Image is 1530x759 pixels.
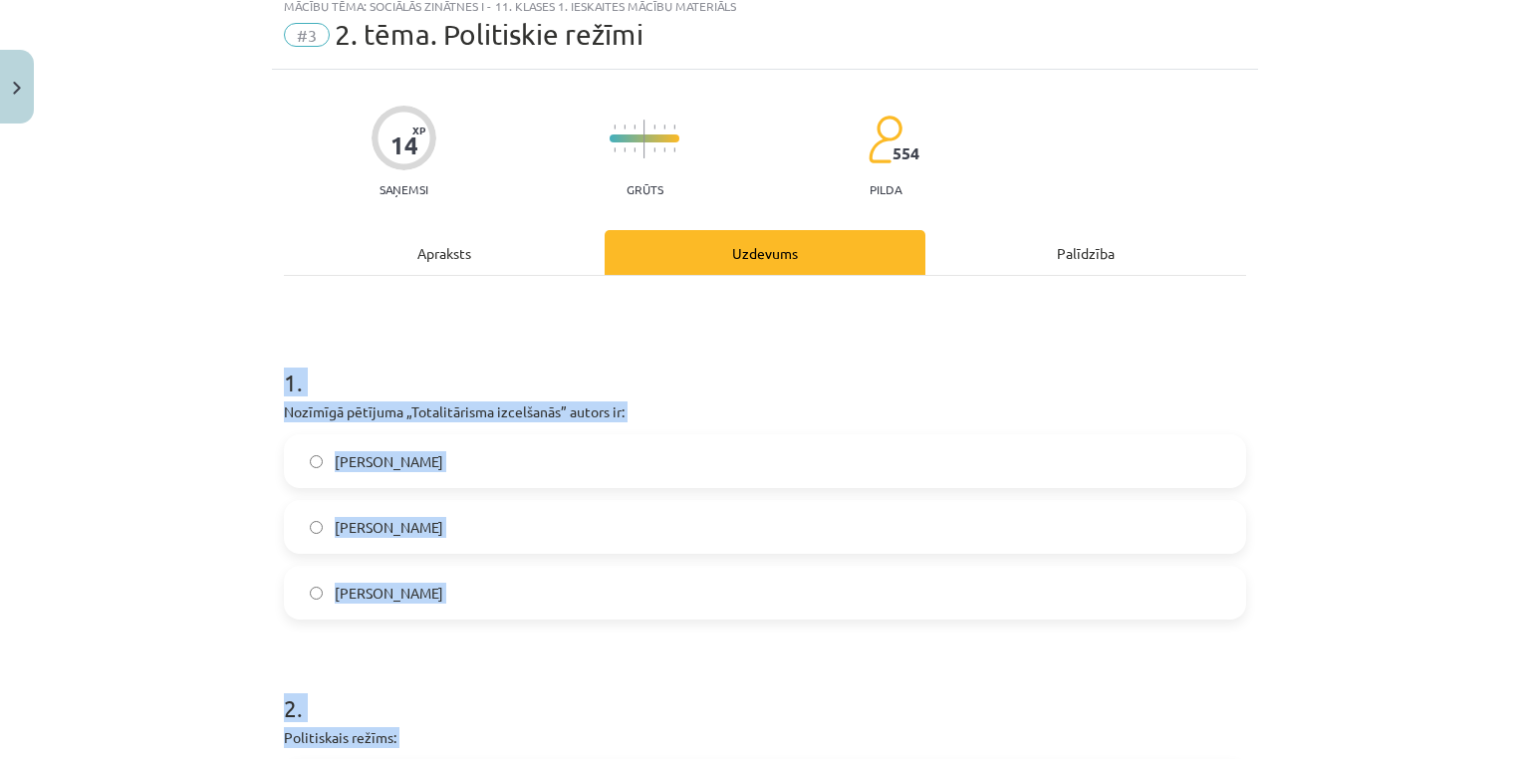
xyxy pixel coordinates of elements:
span: [PERSON_NAME] [335,583,443,604]
img: icon-short-line-57e1e144782c952c97e751825c79c345078a6d821885a25fce030b3d8c18986b.svg [673,147,675,152]
input: [PERSON_NAME] [310,455,323,468]
img: icon-short-line-57e1e144782c952c97e751825c79c345078a6d821885a25fce030b3d8c18986b.svg [653,147,655,152]
input: [PERSON_NAME] [310,587,323,600]
h1: 2 . [284,659,1246,721]
img: icon-short-line-57e1e144782c952c97e751825c79c345078a6d821885a25fce030b3d8c18986b.svg [653,125,655,129]
img: icon-short-line-57e1e144782c952c97e751825c79c345078a6d821885a25fce030b3d8c18986b.svg [663,147,665,152]
span: XP [412,125,425,135]
span: #3 [284,23,330,47]
img: icon-short-line-57e1e144782c952c97e751825c79c345078a6d821885a25fce030b3d8c18986b.svg [634,147,636,152]
p: pilda [870,182,901,196]
img: icon-long-line-d9ea69661e0d244f92f715978eff75569469978d946b2353a9bb055b3ed8787d.svg [643,120,645,158]
img: icon-close-lesson-0947bae3869378f0d4975bcd49f059093ad1ed9edebbc8119c70593378902aed.svg [13,82,21,95]
img: icon-short-line-57e1e144782c952c97e751825c79c345078a6d821885a25fce030b3d8c18986b.svg [673,125,675,129]
span: [PERSON_NAME] [335,517,443,538]
span: 2. tēma. Politiskie režīmi [335,18,643,51]
img: icon-short-line-57e1e144782c952c97e751825c79c345078a6d821885a25fce030b3d8c18986b.svg [614,147,616,152]
div: 14 [390,131,418,159]
span: [PERSON_NAME] [335,451,443,472]
p: Grūts [627,182,663,196]
span: 554 [892,144,919,162]
img: icon-short-line-57e1e144782c952c97e751825c79c345078a6d821885a25fce030b3d8c18986b.svg [663,125,665,129]
h1: 1 . [284,334,1246,395]
p: Saņemsi [372,182,436,196]
div: Uzdevums [605,230,925,275]
p: Politiskais režīms: [284,727,1246,748]
img: icon-short-line-57e1e144782c952c97e751825c79c345078a6d821885a25fce030b3d8c18986b.svg [614,125,616,129]
img: icon-short-line-57e1e144782c952c97e751825c79c345078a6d821885a25fce030b3d8c18986b.svg [624,147,626,152]
img: icon-short-line-57e1e144782c952c97e751825c79c345078a6d821885a25fce030b3d8c18986b.svg [634,125,636,129]
img: icon-short-line-57e1e144782c952c97e751825c79c345078a6d821885a25fce030b3d8c18986b.svg [624,125,626,129]
p: Nozīmīgā pētījuma „Totalitārisma izcelšanās” autors ir: [284,401,1246,422]
div: Apraksts [284,230,605,275]
img: students-c634bb4e5e11cddfef0936a35e636f08e4e9abd3cc4e673bd6f9a4125e45ecb1.svg [868,115,902,164]
div: Palīdzība [925,230,1246,275]
input: [PERSON_NAME] [310,521,323,534]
